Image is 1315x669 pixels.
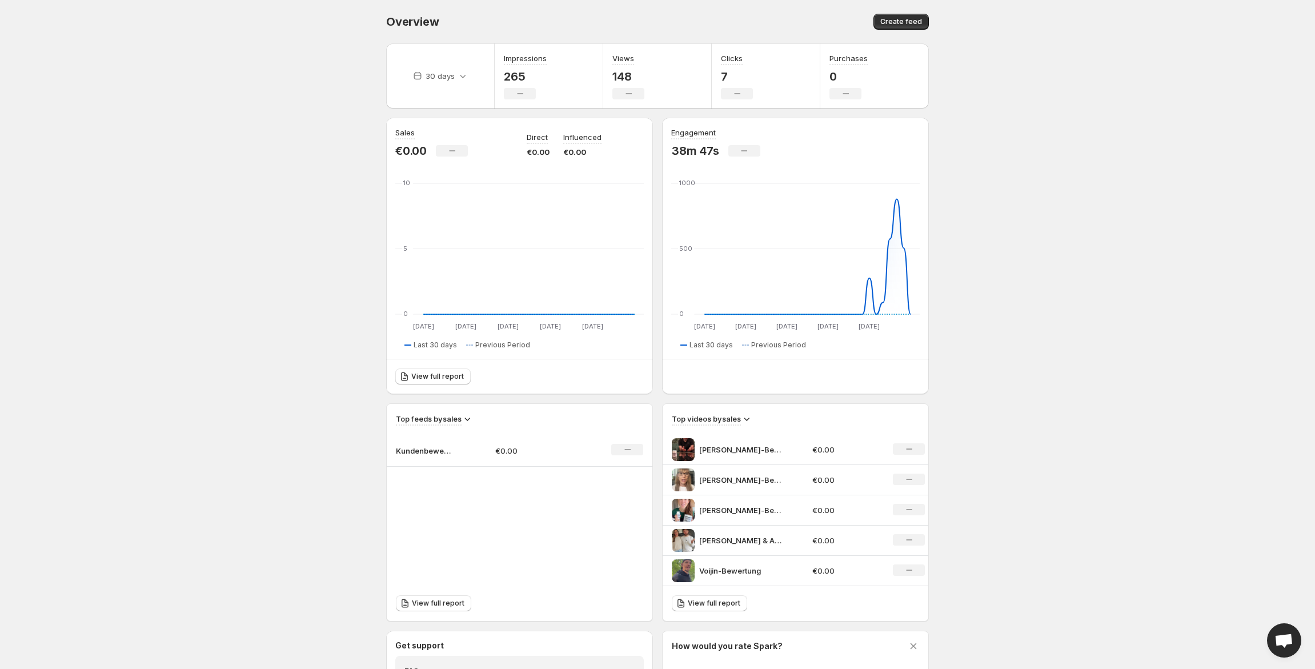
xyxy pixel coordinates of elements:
[414,340,457,350] span: Last 30 days
[455,322,476,330] text: [DATE]
[817,322,839,330] text: [DATE]
[475,340,530,350] span: Previous Period
[829,70,868,83] p: 0
[672,640,783,652] h3: How would you rate Spark?
[679,310,684,318] text: 0
[679,179,695,187] text: 1000
[395,127,415,138] h3: Sales
[504,70,547,83] p: 265
[812,504,880,516] p: €0.00
[403,310,408,318] text: 0
[540,322,561,330] text: [DATE]
[672,499,695,522] img: Laura-Bewertung
[395,144,427,158] p: €0.00
[413,322,434,330] text: [DATE]
[403,179,410,187] text: 10
[699,474,785,486] p: [PERSON_NAME]-Bewertung
[411,372,464,381] span: View full report
[699,565,785,576] p: Voijin-Bewertung
[859,322,880,330] text: [DATE]
[672,529,695,552] img: Laura & Axel Bewertung
[672,413,741,424] h3: Top videos by sales
[829,53,868,64] h3: Purchases
[563,146,602,158] p: €0.00
[396,413,462,424] h3: Top feeds by sales
[776,322,797,330] text: [DATE]
[694,322,715,330] text: [DATE]
[671,127,716,138] h3: Engagement
[812,474,880,486] p: €0.00
[735,322,756,330] text: [DATE]
[699,535,785,546] p: [PERSON_NAME] & Axel Bewertung
[396,595,471,611] a: View full report
[498,322,519,330] text: [DATE]
[751,340,806,350] span: Previous Period
[721,70,753,83] p: 7
[672,595,747,611] a: View full report
[812,444,880,455] p: €0.00
[812,535,880,546] p: €0.00
[873,14,929,30] button: Create feed
[386,15,439,29] span: Overview
[812,565,880,576] p: €0.00
[396,445,453,456] p: Kundenbewertungs-Feed
[699,444,785,455] p: [PERSON_NAME]-Bewertung
[527,146,550,158] p: €0.00
[582,322,603,330] text: [DATE]
[679,245,692,253] text: 500
[672,559,695,582] img: Voijin-Bewertung
[672,438,695,461] img: Khosrow-Bewertung
[671,144,719,158] p: 38m 47s
[689,340,733,350] span: Last 30 days
[395,368,471,384] a: View full report
[699,504,785,516] p: [PERSON_NAME]-Bewertung
[612,70,644,83] p: 148
[672,468,695,491] img: Nadine-Bewertung
[1267,623,1301,658] a: Open chat
[563,131,602,143] p: Influenced
[495,445,576,456] p: €0.00
[403,245,407,253] text: 5
[688,599,740,608] span: View full report
[612,53,634,64] h3: Views
[880,17,922,26] span: Create feed
[426,70,455,82] p: 30 days
[412,599,464,608] span: View full report
[721,53,743,64] h3: Clicks
[504,53,547,64] h3: Impressions
[395,640,444,651] h3: Get support
[527,131,548,143] p: Direct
